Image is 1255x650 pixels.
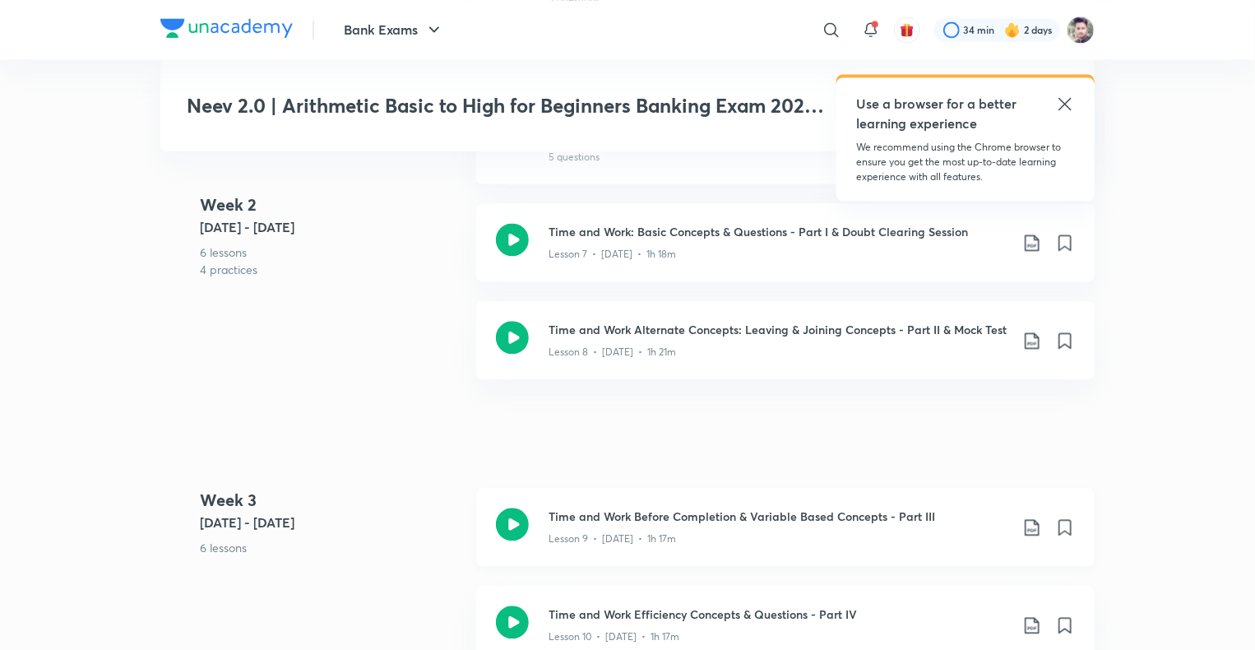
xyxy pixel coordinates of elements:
[549,606,1009,623] h3: Time and Work Efficiency Concepts & Questions - Part IV
[187,94,831,118] h3: Neev 2.0 | Arithmetic Basic to High for Beginners Banking Exam 2024 (Part - IV)
[200,513,463,532] h5: [DATE] - [DATE]
[476,488,1095,586] a: Time and Work Before Completion & Variable Based Concepts - Part IIILesson 9 • [DATE] • 1h 17m
[856,94,1020,133] h5: Use a browser for a better learning experience
[549,345,676,360] p: Lesson 8 • [DATE] • 1h 21m
[549,508,1009,525] h3: Time and Work Before Completion & Variable Based Concepts - Part III
[856,140,1075,184] p: We recommend using the Chrome browser to ensure you get the most up-to-date learning experience w...
[160,18,293,42] a: Company Logo
[1067,16,1095,44] img: chetnanand thakur
[549,629,679,644] p: Lesson 10 • [DATE] • 1h 17m
[160,18,293,38] img: Company Logo
[200,488,463,513] h4: Week 3
[894,16,920,43] button: avatar
[1004,21,1021,38] img: streak
[900,22,915,37] img: avatar
[549,223,1009,240] h3: Time and Work: Basic Concepts & Questions - Part I & Doubt Clearing Session
[549,321,1009,338] h3: Time and Work Alternate Concepts: Leaving & Joining Concepts - Part II & Mock Test
[200,218,463,238] h5: [DATE] - [DATE]
[200,193,463,218] h4: Week 2
[334,13,454,46] button: Bank Exams
[200,244,463,262] p: 6 lessons
[476,301,1095,399] a: Time and Work Alternate Concepts: Leaving & Joining Concepts - Part II & Mock TestLesson 8 • [DAT...
[476,203,1095,301] a: Time and Work: Basic Concepts & Questions - Part I & Doubt Clearing SessionLesson 7 • [DATE] • 1h...
[200,539,463,556] p: 6 lessons
[549,247,676,262] p: Lesson 7 • [DATE] • 1h 18m
[549,150,600,165] div: 5 questions
[200,262,463,279] p: 4 practices
[549,532,676,546] p: Lesson 9 • [DATE] • 1h 17m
